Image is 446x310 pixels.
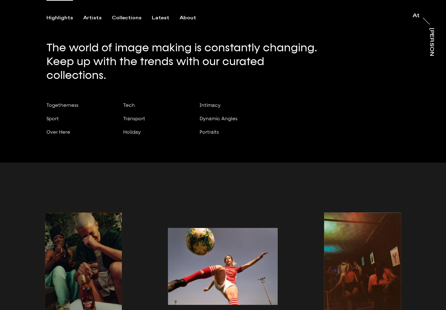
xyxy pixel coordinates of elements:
button: About [180,15,206,21]
span: Dynamic Angles [200,116,237,121]
span: Transport [123,116,145,121]
div: Highlights [46,15,73,21]
a: At [413,13,420,20]
div: About [180,15,196,21]
button: Collections [112,15,152,21]
span: Togetherness [46,102,78,108]
div: Collections [112,15,141,21]
button: Intimacy [200,102,253,116]
button: Dynamic Angles [200,116,253,129]
div: Artists [83,15,102,21]
span: Tech [123,102,135,108]
a: [PERSON_NAME] [427,28,434,56]
span: Portraits [200,129,219,135]
button: Tech [123,102,185,116]
button: Latest [152,15,180,21]
button: Transport [123,116,185,129]
button: Over Here [46,129,108,143]
button: Portraits [200,129,253,143]
p: The world of image making is constantly changing. Keep up with the trends with our curated collec... [46,41,326,82]
span: Over Here [46,129,70,135]
button: Sport [46,116,108,129]
div: [PERSON_NAME] [429,28,434,81]
button: Togetherness [46,102,108,116]
span: Holiday [123,129,141,135]
button: Holiday [123,129,185,143]
span: Intimacy [200,102,221,108]
button: Artists [83,15,112,21]
button: Highlights [46,15,83,21]
div: Latest [152,15,169,21]
span: Sport [46,116,59,121]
